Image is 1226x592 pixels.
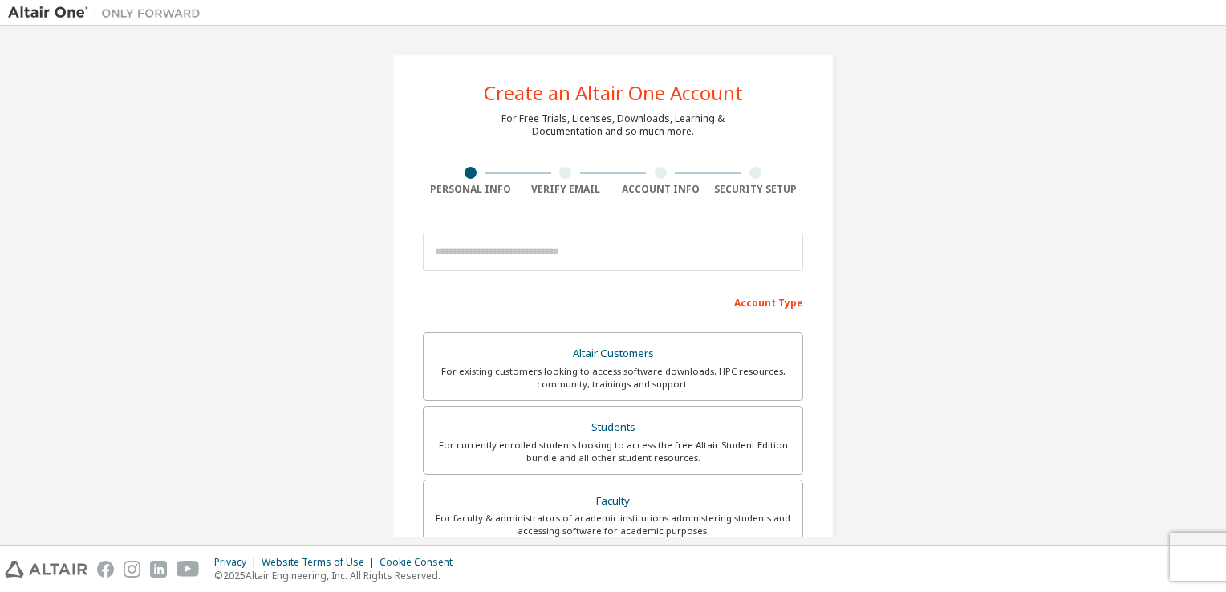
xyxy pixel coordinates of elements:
div: Website Terms of Use [262,556,380,569]
div: Security Setup [708,183,804,196]
div: For currently enrolled students looking to access the free Altair Student Edition bundle and all ... [433,439,793,464]
img: altair_logo.svg [5,561,87,578]
div: For existing customers looking to access software downloads, HPC resources, community, trainings ... [433,365,793,391]
div: Create an Altair One Account [484,83,743,103]
div: Faculty [433,490,793,513]
div: Verify Email [518,183,614,196]
div: For faculty & administrators of academic institutions administering students and accessing softwa... [433,512,793,537]
div: Account Info [613,183,708,196]
img: linkedin.svg [150,561,167,578]
img: facebook.svg [97,561,114,578]
div: For Free Trials, Licenses, Downloads, Learning & Documentation and so much more. [501,112,725,138]
div: Students [433,416,793,439]
div: Account Type [423,289,803,314]
div: Personal Info [423,183,518,196]
img: youtube.svg [177,561,200,578]
p: © 2025 Altair Engineering, Inc. All Rights Reserved. [214,569,462,582]
img: instagram.svg [124,561,140,578]
div: Privacy [214,556,262,569]
div: Altair Customers [433,343,793,365]
img: Altair One [8,5,209,21]
div: Cookie Consent [380,556,462,569]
